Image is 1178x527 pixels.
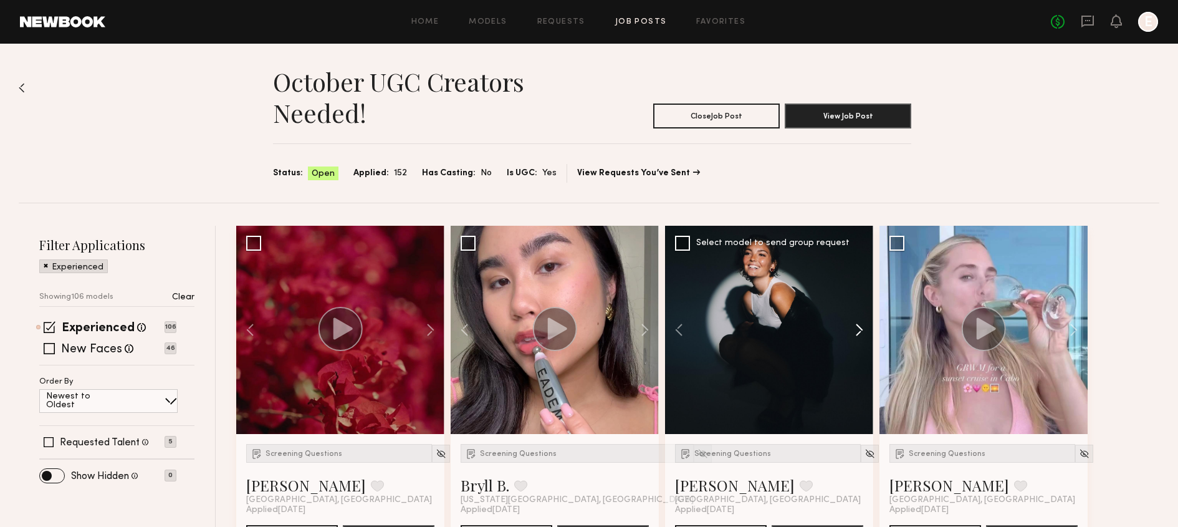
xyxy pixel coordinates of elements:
[465,447,477,460] img: Submission Icon
[246,495,432,505] span: [GEOGRAPHIC_DATA], [GEOGRAPHIC_DATA]
[889,495,1075,505] span: [GEOGRAPHIC_DATA], [GEOGRAPHIC_DATA]
[62,322,135,335] label: Experienced
[889,475,1009,495] a: [PERSON_NAME]
[1138,12,1158,32] a: E
[864,448,875,459] img: Unhide Model
[165,436,176,448] p: 5
[461,475,509,495] a: Bryll B.
[266,450,342,458] span: Screening Questions
[480,450,557,458] span: Screening Questions
[785,104,911,128] button: View Job Post
[39,293,113,301] p: Showing 106 models
[694,450,771,458] span: Screening Questions
[172,293,194,302] p: Clear
[61,344,122,356] label: New Faces
[537,18,585,26] a: Requests
[71,471,129,481] label: Show Hidden
[60,438,140,448] label: Requested Talent
[675,475,795,495] a: [PERSON_NAME]
[165,470,176,481] p: 0
[696,18,745,26] a: Favorites
[653,104,780,128] button: CloseJob Post
[481,167,492,180] span: No
[909,450,985,458] span: Screening Questions
[273,167,303,180] span: Status:
[894,447,906,460] img: Submission Icon
[461,495,694,505] span: [US_STATE][GEOGRAPHIC_DATA], [GEOGRAPHIC_DATA]
[675,495,861,505] span: [GEOGRAPHIC_DATA], [GEOGRAPHIC_DATA]
[39,378,74,386] p: Order By
[1079,448,1089,459] img: Unhide Model
[46,392,120,410] p: Newest to Oldest
[675,505,863,515] div: Applied [DATE]
[39,236,194,253] h2: Filter Applications
[615,18,667,26] a: Job Posts
[273,66,592,128] h1: October UGC Creators Needed!
[436,448,446,459] img: Unhide Model
[696,239,850,248] div: Select model to send group request
[165,321,176,333] p: 106
[469,18,507,26] a: Models
[246,505,434,515] div: Applied [DATE]
[251,447,263,460] img: Submission Icon
[461,505,649,515] div: Applied [DATE]
[577,169,700,178] a: View Requests You’ve Sent
[422,167,476,180] span: Has Casting:
[19,83,25,93] img: Back to previous page
[411,18,439,26] a: Home
[165,342,176,354] p: 46
[394,167,407,180] span: 152
[52,263,103,272] p: Experienced
[542,167,557,180] span: Yes
[507,167,537,180] span: Is UGC:
[889,505,1078,515] div: Applied [DATE]
[679,447,692,460] img: Submission Icon
[246,475,366,495] a: [PERSON_NAME]
[312,168,335,180] span: Open
[353,167,389,180] span: Applied:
